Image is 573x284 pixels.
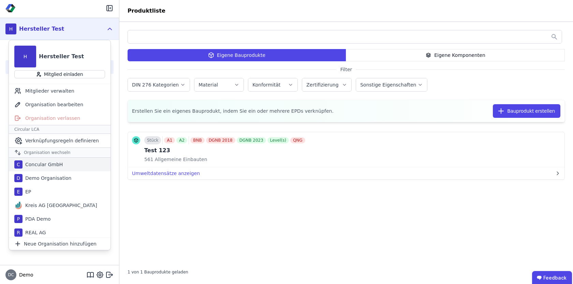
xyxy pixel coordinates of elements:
span: Neue Organisation hinzufügen [24,240,97,247]
span: 561 [144,156,153,163]
button: Bauprodukt erstellen [493,104,560,118]
div: Circular LCA [9,125,111,134]
span: DC [8,273,14,277]
div: A2 [176,137,187,143]
div: C [14,160,23,169]
button: Konformität [248,78,297,91]
span: Erstellen Sie ein eigenes Bauprodukt, indem Sie ein oder mehrere EPDs verknüpfen. [132,108,334,114]
div: D [14,174,23,182]
div: Demo Organisation [23,175,72,182]
button: Material [194,78,244,91]
div: Organisation verlassen [9,111,111,125]
span: Allgemeine Einbauten [153,156,207,163]
div: H [5,23,16,34]
div: BNB [190,137,204,143]
div: A1 [164,137,175,143]
div: DGNB 2023 [237,137,266,143]
button: Mitglied einladen [14,70,105,78]
div: 1 von 1 Bauprodukte geladen [128,267,188,275]
div: R [14,228,23,237]
div: Concular GmbH [23,161,63,168]
div: Stück [144,136,161,144]
button: Zertifizierung [302,78,351,91]
div: QNG [290,137,305,143]
button: DIN 276 Kategorien [128,78,190,91]
div: P [14,215,23,223]
button: Umweltdatensätze anzeigen [128,167,564,179]
div: DGNB 2018 [206,137,235,143]
div: Organisation bearbeiten [9,98,111,111]
div: Eigene Bauprodukte [128,49,346,61]
label: Zertifizierung [306,82,340,88]
label: Konformität [252,82,282,88]
img: Kreis AG Germany [14,201,23,209]
div: Mitglieder verwalten [9,84,111,98]
div: Kreis AG [GEOGRAPHIC_DATA] [23,202,97,209]
div: PDA Demo [23,216,51,222]
div: REAL AG [23,229,46,236]
div: E [14,188,23,196]
div: Organisation wechseln [9,147,111,158]
div: Eigene Komponenten [346,49,565,61]
label: DIN 276 Kategorien [132,82,180,88]
span: Verknüpfungsregeln definieren [25,137,99,144]
span: Demo [16,271,33,278]
div: Hersteller Test [19,25,64,33]
label: Material [199,82,219,88]
div: Produktliste [119,7,174,15]
div: H [14,46,36,67]
button: Sonstige Eigenschaften [356,78,427,91]
span: Filter [336,66,356,73]
img: Concular [5,4,16,12]
div: Hersteller Test [39,52,84,61]
label: Sonstige Eigenschaften [360,82,417,88]
div: EP [23,188,31,195]
div: Test 123 [144,146,307,155]
div: Level(s) [267,137,289,143]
